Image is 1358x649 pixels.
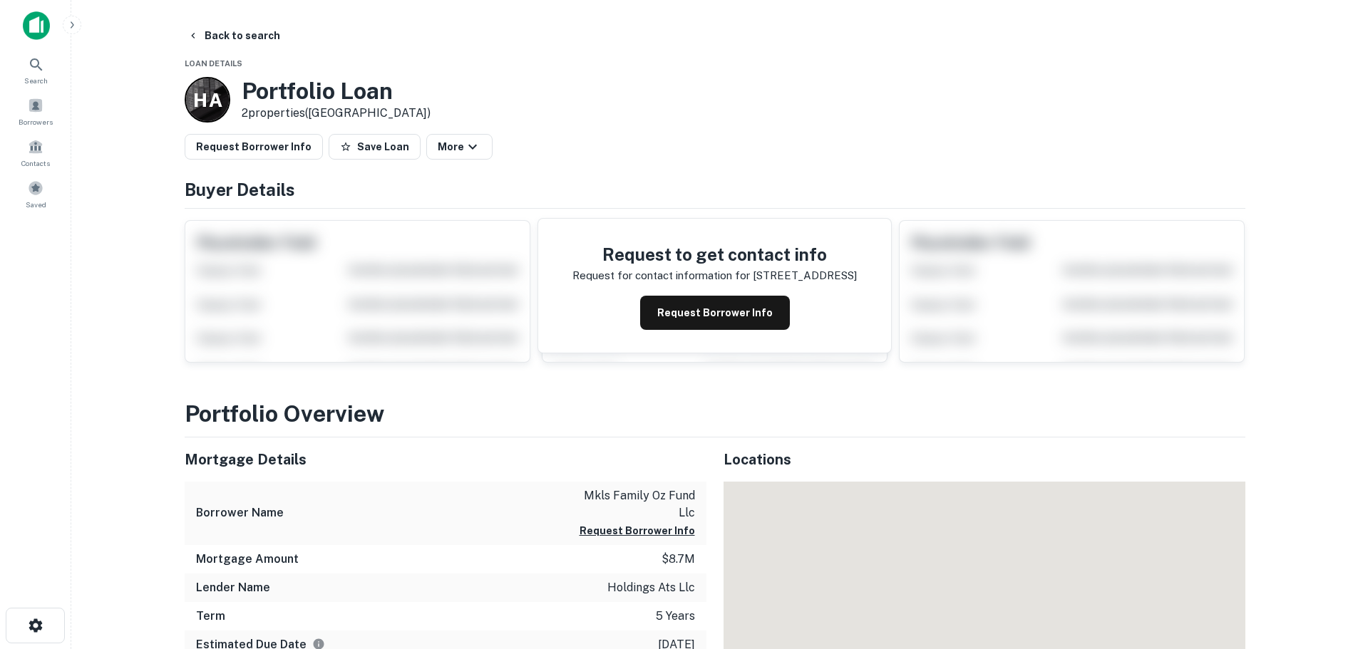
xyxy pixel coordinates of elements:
p: holdings ats llc [607,579,695,596]
p: [STREET_ADDRESS] [753,267,857,284]
span: Borrowers [19,116,53,128]
p: $8.7m [662,551,695,568]
h6: Term [196,608,225,625]
p: 2 properties ([GEOGRAPHIC_DATA]) [242,105,431,122]
button: Request Borrower Info [640,296,790,330]
h5: Locations [724,449,1245,470]
p: Request for contact information for [572,267,750,284]
span: Saved [26,199,46,210]
p: H A [193,86,221,114]
span: Loan Details [185,59,242,68]
button: Back to search [182,23,286,48]
a: Contacts [4,133,67,172]
span: Search [24,75,48,86]
a: Search [4,51,67,89]
p: 5 years [656,608,695,625]
a: Borrowers [4,92,67,130]
p: mkls family oz fund llc [567,487,695,521]
img: capitalize-icon.png [23,11,50,40]
iframe: Chat Widget [1287,535,1358,603]
button: Save Loan [329,134,421,160]
h6: Lender Name [196,579,270,596]
button: Request Borrower Info [185,134,323,160]
h3: Portfolio Overview [185,397,1245,431]
span: Contacts [21,157,50,169]
h3: Portfolio Loan [242,78,431,105]
h5: Mortgage Details [185,449,706,470]
button: Request Borrower Info [580,522,695,539]
h6: Mortgage Amount [196,551,299,568]
button: More [426,134,493,160]
h4: Buyer Details [185,177,1245,202]
h4: Request to get contact info [572,242,857,267]
a: Saved [4,175,67,213]
h6: Borrower Name [196,504,284,521]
